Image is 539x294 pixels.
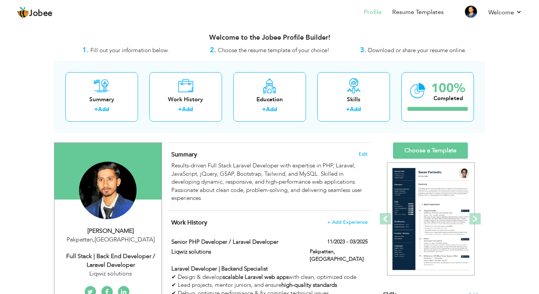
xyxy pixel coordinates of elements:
[155,96,216,104] div: Work History
[239,96,300,104] div: Education
[262,105,266,113] label: +
[360,45,366,55] strong: 3.
[323,96,384,104] div: Skills
[182,105,193,113] a: Add
[17,6,29,19] img: jobee.io
[346,105,350,113] label: +
[210,45,216,55] strong: 2.
[82,45,89,55] strong: 1.
[54,34,485,42] h3: Welcome to the Jobee Profile Builder!
[266,105,277,113] a: Add
[171,219,367,226] h4: This helps to show the companies you have worked for.
[171,265,268,272] strong: Laravel Developer | Backend Specialist
[17,6,53,19] a: Jobee
[218,46,329,54] span: Choose the resume template of your choice!
[171,218,207,227] span: Work History
[94,105,98,113] label: +
[171,150,197,159] span: Summary
[60,227,162,235] div: [PERSON_NAME]
[223,273,289,281] strong: scalable Laravel web apps
[171,238,298,246] label: Senior PHP Developer / Laravel Developer
[171,248,298,256] label: Liqwiz solutions
[364,8,382,17] a: Profile
[431,94,465,102] div: Completed
[79,162,137,219] img: Ahmad Saeed
[29,9,53,18] span: Jobee
[281,281,337,289] strong: high-quality standards
[488,8,522,17] a: Welcome
[178,105,182,113] label: +
[171,162,367,202] div: Results-driven Full Stack Laravel Developer with expertise in PHP, Laravel, JavaScript, jQuery, G...
[310,248,368,263] label: Pakpattan, [GEOGRAPHIC_DATA]
[327,220,368,225] span: + Add Experience
[392,8,444,17] a: Resume Templates
[359,152,368,157] span: Edit
[327,238,368,246] label: 11/2023 - 03/2025
[90,46,169,54] span: Fill out your information below.
[71,96,132,104] div: Summary
[393,142,468,159] a: Choose a Template
[171,151,367,158] h4: Adding a summary is a quick and easy way to highlight your experience and interests.
[93,235,95,244] span: ,
[60,269,162,278] div: Liqwiz solutions
[60,252,162,269] div: Full Stack | Back End Developer / Laravel Developer
[350,105,361,113] a: Add
[431,82,465,94] div: 100%
[368,46,466,54] span: Download or share your resume online.
[98,105,109,113] a: Add
[60,235,162,244] div: Pakpattan [GEOGRAPHIC_DATA]
[465,6,477,18] img: Profile Img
